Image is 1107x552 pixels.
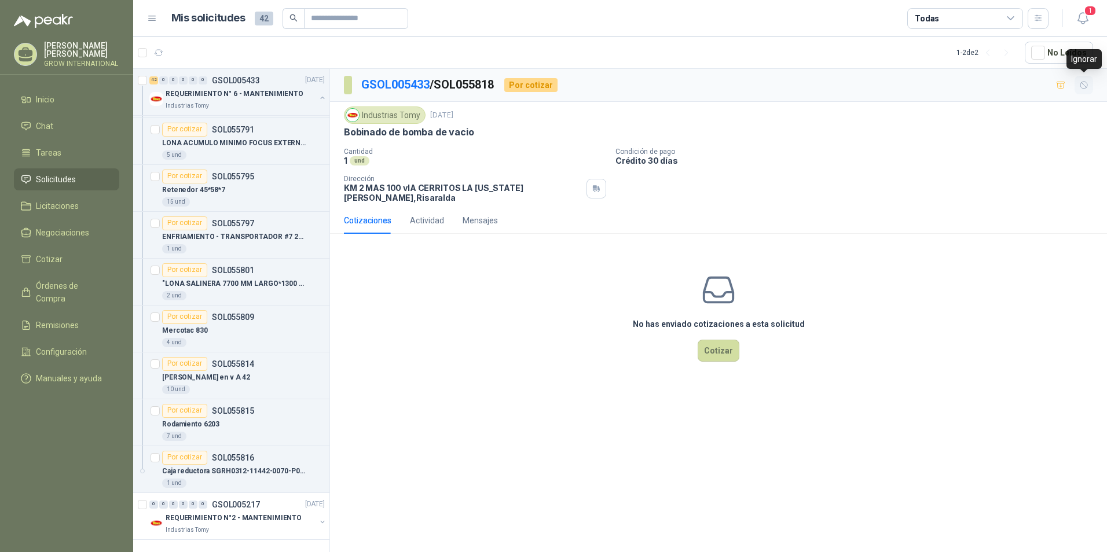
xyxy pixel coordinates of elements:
a: Chat [14,115,119,137]
span: Cotizar [36,253,63,266]
p: / SOL055818 [361,76,495,94]
span: 1 [1084,5,1097,16]
div: Por cotizar [162,357,207,371]
a: Por cotizarSOL055809Mercotac 8304 und [133,306,329,352]
a: Inicio [14,89,119,111]
div: 0 [179,501,188,509]
a: Remisiones [14,314,119,336]
p: Retenedor 45*58*7 [162,185,225,196]
div: Por cotizar [162,451,207,465]
a: Por cotizarSOL055797ENFRIAMIENTO - TRANSPORTADOR #7 29550 MM LARGO * 1100 MM ANCHO L31 und [133,212,329,259]
p: Rodamiento 6203 [162,419,219,430]
p: Bobinado de bomba de vacio [344,126,474,138]
p: GSOL005217 [212,501,260,509]
button: 1 [1072,8,1093,29]
div: 0 [199,76,207,84]
div: Actividad [410,214,444,227]
a: Cotizar [14,248,119,270]
span: Órdenes de Compra [36,279,108,305]
p: GSOL005433 [212,76,260,84]
span: Configuración [36,345,87,358]
p: "LONA SALINERA 7700 MM LARGO*1300 MM ANCHO - L1 [162,278,306,289]
div: Todas [915,12,939,25]
button: No Leídos [1025,42,1093,64]
p: Dirección [344,175,582,183]
p: Mercotac 830 [162,325,208,336]
p: Cantidad [344,148,606,156]
div: 0 [169,501,178,509]
p: KM 2 MAS 100 vIA CERRITOS LA [US_STATE] [PERSON_NAME] , Risaralda [344,183,582,203]
a: Por cotizarSOL055795Retenedor 45*58*715 und [133,165,329,212]
p: SOL055791 [212,126,254,134]
p: [DATE] [430,110,453,121]
p: GROW INTERNATIONAL [44,60,119,67]
a: Tareas [14,142,119,164]
div: 4 und [162,338,186,347]
a: Por cotizarSOL055816Caja reductora SGRH0312-11442-0070-P01/B5-BTESP1 und [133,446,329,493]
p: REQUERIMIENTO N°2 - MANTENIMIENTO [166,513,302,524]
div: 10 und [162,385,190,394]
span: Inicio [36,93,54,106]
a: Órdenes de Compra [14,275,119,310]
div: 0 [189,76,197,84]
div: 15 und [162,197,190,207]
p: Crédito 30 días [615,156,1102,165]
div: 0 [179,76,188,84]
div: 2 und [162,291,186,300]
a: 42 0 0 0 0 0 GSOL005433[DATE] Company LogoREQUERIMIENTO N° 6 - MANTENIMIENTOIndustrias Tomy [149,73,327,111]
a: Por cotizarSOL055815Rodamiento 62037 und [133,399,329,446]
a: 0 0 0 0 0 0 GSOL005217[DATE] Company LogoREQUERIMIENTO N°2 - MANTENIMIENTOIndustrias Tomy [149,498,327,535]
p: [PERSON_NAME] en v A 42 [162,372,250,383]
div: Industrias Tomy [344,106,426,124]
img: Company Logo [149,516,163,530]
p: ENFRIAMIENTO - TRANSPORTADOR #7 29550 MM LARGO * 1100 MM ANCHO L3 [162,231,306,242]
p: Industrias Tomy [166,525,209,535]
a: Por cotizarSOL055801"LONA SALINERA 7700 MM LARGO*1300 MM ANCHO - L12 und [133,259,329,306]
span: Solicitudes [36,173,76,186]
span: search [289,14,298,22]
div: 7 und [162,432,186,441]
p: SOL055795 [212,172,254,181]
div: Por cotizar [162,170,207,183]
div: 0 [189,501,197,509]
a: Manuales y ayuda [14,367,119,389]
a: GSOL005433 [361,78,430,91]
p: [DATE] [305,499,325,510]
p: REQUERIMIENTO N° 6 - MANTENIMIENTO [166,89,303,100]
p: SOL055801 [212,266,254,274]
a: Solicitudes [14,168,119,190]
div: Por cotizar [162,216,207,230]
p: [DATE] [305,75,325,86]
p: [PERSON_NAME] [PERSON_NAME] [44,42,119,58]
div: 1 und [162,479,186,488]
button: Cotizar [698,340,739,362]
div: Mensajes [463,214,498,227]
span: Negociaciones [36,226,89,239]
p: Industrias Tomy [166,101,209,111]
div: 0 [149,501,158,509]
a: Por cotizarSOL055791LONA ACUMULO MINIMO FOCUS EXTERNA A Y B 2200 MM LARGO * 150 MM ANCHO L15 und [133,118,329,165]
div: Por cotizar [162,263,207,277]
p: SOL055797 [212,219,254,227]
span: Tareas [36,146,61,159]
p: Caja reductora SGRH0312-11442-0070-P01/B5-BTESP [162,466,306,477]
div: 1 und [162,244,186,253]
p: Condición de pago [615,148,1102,156]
img: Logo peakr [14,14,73,28]
a: Por cotizarSOL055814[PERSON_NAME] en v A 4210 und [133,352,329,399]
div: 0 [159,501,168,509]
div: Por cotizar [504,78,558,92]
a: Negociaciones [14,222,119,244]
h1: Mis solicitudes [171,10,245,27]
h3: No has enviado cotizaciones a esta solicitud [633,318,805,330]
div: und [350,156,369,165]
p: SOL055814 [212,360,254,368]
div: Cotizaciones [344,214,391,227]
div: Por cotizar [162,123,207,137]
div: Por cotizar [162,404,207,418]
a: Configuración [14,341,119,363]
img: Company Logo [149,92,163,106]
p: SOL055816 [212,454,254,462]
p: LONA ACUMULO MINIMO FOCUS EXTERNA A Y B 2200 MM LARGO * 150 MM ANCHO L1 [162,138,306,149]
div: 1 - 2 de 2 [956,43,1016,62]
